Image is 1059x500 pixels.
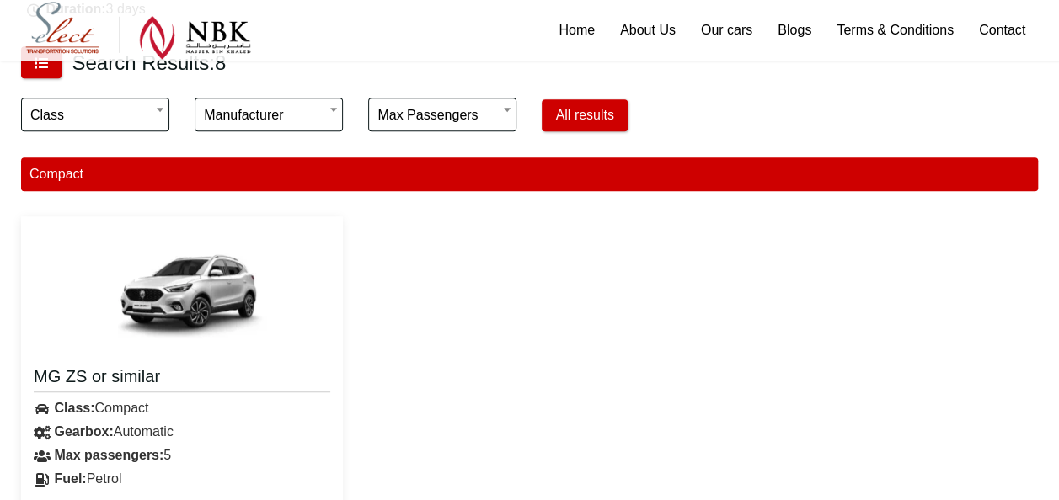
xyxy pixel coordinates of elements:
[54,401,94,415] strong: Class:
[54,471,86,486] strong: Fuel:
[72,51,226,76] h3: Search Results:
[21,98,169,131] span: Class
[377,98,507,132] span: Max passengers
[542,99,627,131] button: All results
[34,365,330,392] a: MG ZS or similar
[30,98,160,132] span: Class
[21,157,1038,191] div: Compact
[21,396,343,420] div: Compact
[204,98,334,132] span: Manufacturer
[21,467,343,491] div: Petrol
[54,448,163,462] strong: Max passengers:
[54,424,113,439] strong: Gearbox:
[368,98,516,131] span: Max passengers
[25,2,251,60] img: Select Rent a Car
[21,444,343,467] div: 5
[21,420,343,444] div: Automatic
[195,98,343,131] span: Manufacturer
[81,229,283,355] img: MG ZS or similar
[215,51,226,74] span: 8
